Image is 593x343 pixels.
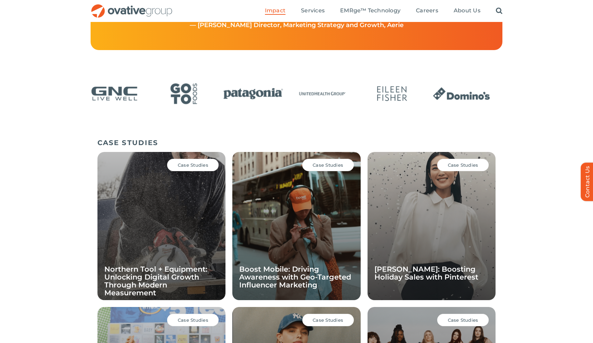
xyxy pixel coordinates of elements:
[496,7,502,15] a: Search
[221,80,286,108] div: 22 / 24
[416,7,438,15] a: Careers
[340,7,400,14] span: EMRge™ Technology
[498,80,563,108] div: 2 / 24
[374,265,478,281] a: [PERSON_NAME]: Boosting Holiday Sales with Pinterest
[107,22,486,29] p: — [PERSON_NAME] Director, Marketing Strategy and Growth, Aerie
[301,7,325,14] span: Services
[265,7,286,14] span: Impact
[239,265,351,289] a: Boost Mobile: Driving Awareness with Geo-Targeted Influencer Marketing
[340,7,400,15] a: EMRge™ Technology
[454,7,480,15] a: About Us
[301,7,325,15] a: Services
[454,7,480,14] span: About Us
[429,80,494,108] div: 1 / 24
[416,7,438,14] span: Careers
[104,265,207,297] a: Northern Tool + Equipment: Unlocking Digital Growth Through Modern Measurement
[360,80,425,108] div: 24 / 24
[151,80,216,108] div: 21 / 24
[265,7,286,15] a: Impact
[97,139,496,147] h5: CASE STUDIES
[91,3,173,10] a: OG_Full_horizontal_RGB
[82,80,147,108] div: 20 / 24
[290,80,355,108] div: 23 / 24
